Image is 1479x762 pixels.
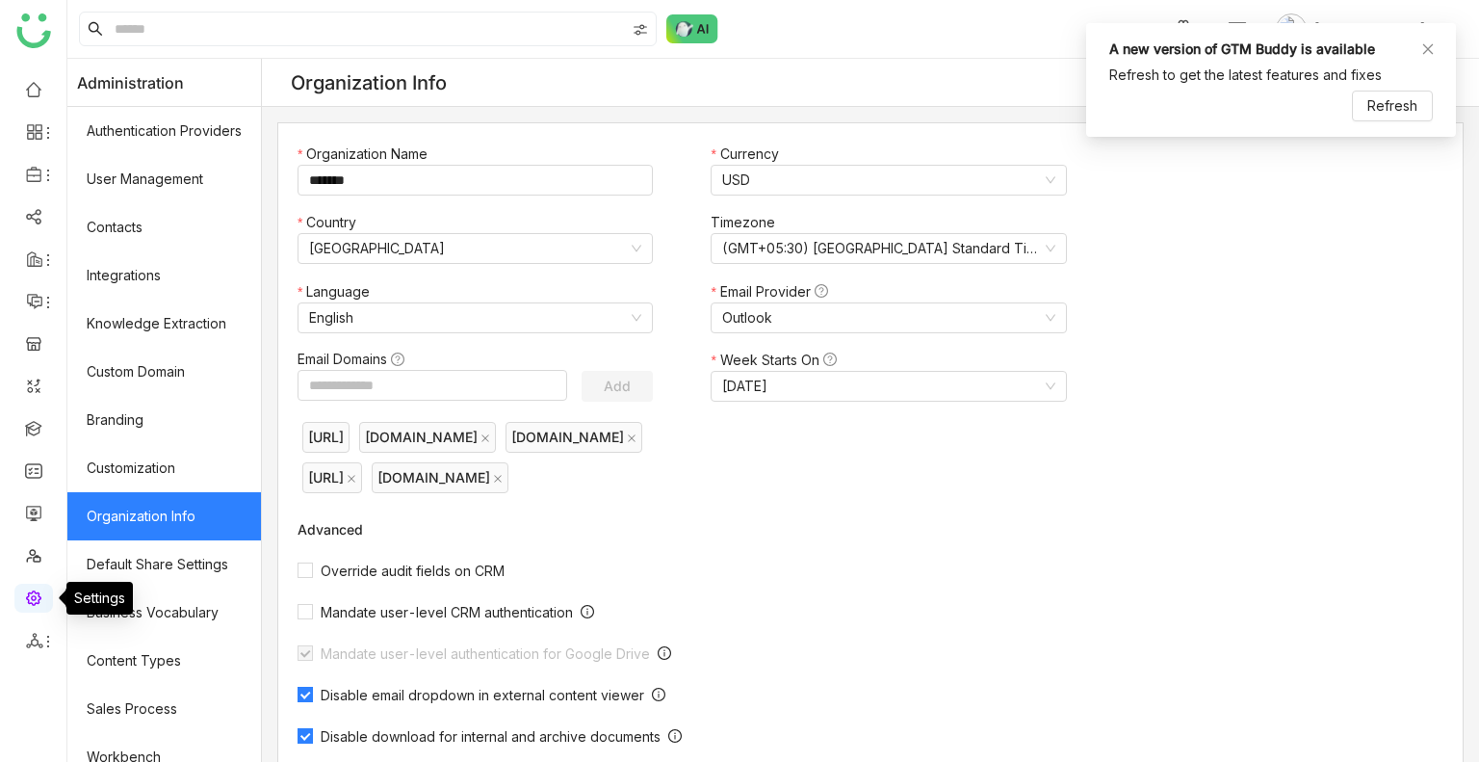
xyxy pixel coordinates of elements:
[67,444,261,492] a: Customization
[722,166,1054,195] nz-select-item: USD
[722,303,1054,332] nz-select-item: Outlook
[67,348,261,396] a: Custom Domain
[67,203,261,251] a: Contacts
[1228,21,1247,40] img: help.svg
[302,462,362,493] nz-tag: [URL]
[67,492,261,540] a: Organization Info
[67,251,261,300] a: Integrations
[313,563,512,579] span: Override audit fields on CRM
[67,155,261,203] a: User Management
[313,687,652,703] span: Disable email dropdown in external content viewer
[313,604,581,620] span: Mandate user-level CRM authentication
[298,144,437,165] label: Organization Name
[298,281,379,302] label: Language
[1276,13,1307,44] img: avatar
[302,422,350,453] nz-tag: [URL]
[67,685,261,733] a: Sales Process
[16,13,51,48] img: logo
[298,349,414,370] label: Email Domains
[309,234,641,263] nz-select-item: United States
[1314,18,1425,39] span: [PERSON_NAME]
[77,59,184,107] span: Administration
[1367,95,1417,117] span: Refresh
[67,300,261,348] a: Knowledge Extraction
[66,582,133,615] div: Settings
[633,22,648,38] img: search-type.svg
[1109,39,1375,60] div: A new version of GTM Buddy is available
[711,281,837,302] label: Email Provider
[666,14,718,43] img: ask-buddy-normal.svg
[309,303,641,332] nz-select-item: English
[506,422,642,453] nz-tag: [DOMAIN_NAME]
[1109,65,1382,86] div: Refresh to get the latest features and fixes
[67,107,261,155] a: Authentication Providers
[1272,13,1456,44] button: [PERSON_NAME]
[711,144,788,165] label: Currency
[722,372,1054,401] nz-select-item: Monday
[67,589,261,637] a: Business Vocabulary
[291,71,447,94] div: Organization Info
[582,371,653,402] button: Add
[711,350,845,371] label: Week Starts On
[359,422,496,453] nz-tag: [DOMAIN_NAME]
[67,637,261,685] a: Content Types
[313,645,658,662] span: Mandate user-level authentication for Google Drive
[722,234,1054,263] nz-select-item: (GMT+05:30) India Standard Time (Asia/Kolkata)
[298,521,1088,538] div: Advanced
[67,396,261,444] a: Branding
[313,728,668,745] span: Disable download for internal and archive documents
[298,212,366,233] label: Country
[67,540,261,589] a: Default Share Settings
[711,212,785,233] label: Timezone
[372,462,508,493] nz-tag: [DOMAIN_NAME]
[1352,91,1433,121] button: Refresh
